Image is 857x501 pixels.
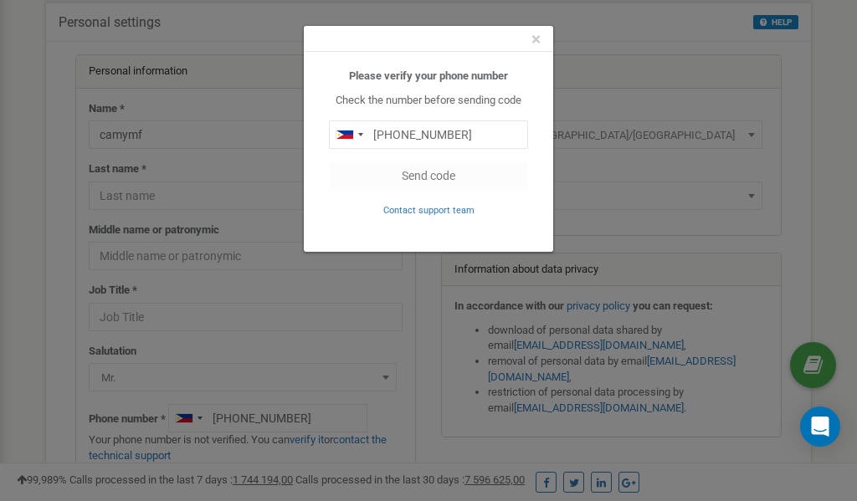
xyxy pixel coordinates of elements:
[349,69,508,82] b: Please verify your phone number
[383,205,475,216] small: Contact support team
[330,121,368,148] div: Telephone country code
[329,93,528,109] p: Check the number before sending code
[531,29,541,49] span: ×
[383,203,475,216] a: Contact support team
[329,120,528,149] input: 0905 123 4567
[329,161,528,190] button: Send code
[531,31,541,49] button: Close
[800,406,840,447] div: Open Intercom Messenger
